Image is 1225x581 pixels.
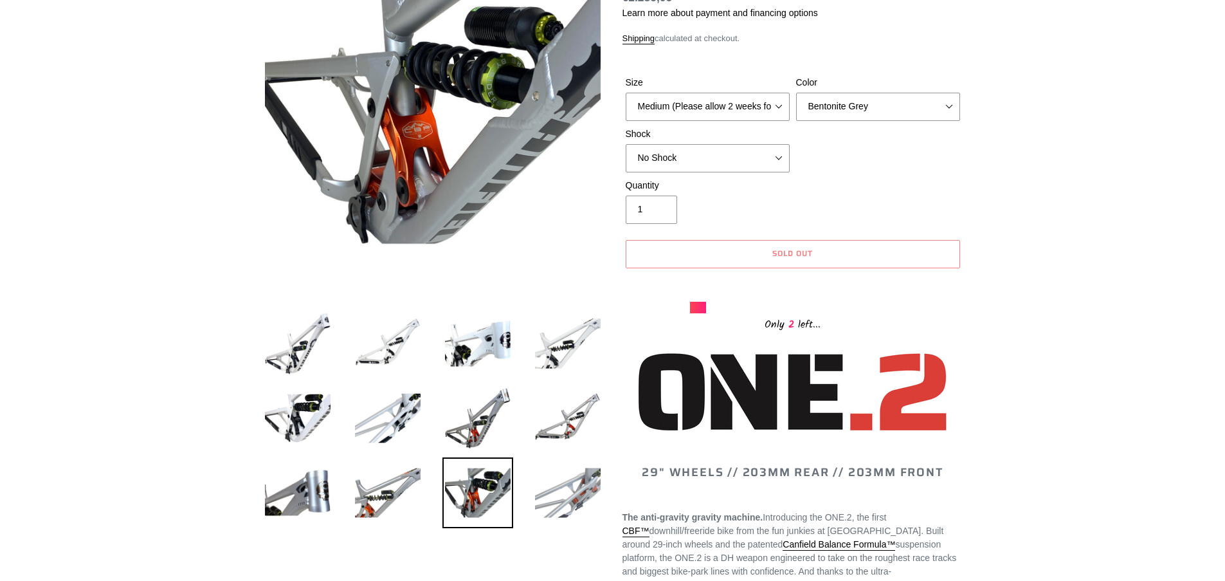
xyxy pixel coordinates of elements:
img: Load image into Gallery viewer, ONE.2 DH - Frameset [532,457,603,528]
img: Load image into Gallery viewer, ONE.2 DH - Frameset [262,308,333,379]
label: Size [626,76,790,89]
span: 29" WHEELS // 203MM REAR // 203MM FRONT [642,463,943,481]
a: CBF™ [622,526,649,537]
a: Learn more about payment and financing options [622,8,818,18]
img: Load image into Gallery viewer, ONE.2 DH - Frameset [532,383,603,454]
img: Load image into Gallery viewer, ONE.2 DH - Frameset [442,383,513,454]
img: Load image into Gallery viewer, ONE.2 DH - Frameset [442,457,513,528]
button: Sold out [626,240,960,268]
div: calculated at checkout. [622,32,963,45]
img: Load image into Gallery viewer, ONE.2 DH - Frameset [352,308,423,379]
strong: The anti-gravity gravity machine. [622,512,763,522]
img: Load image into Gallery viewer, ONE.2 DH - Frameset [352,457,423,528]
span: 2 [785,317,798,333]
img: Load image into Gallery viewer, ONE.2 DH - Frameset [442,308,513,379]
img: Load image into Gallery viewer, ONE.2 DH - Frameset [532,308,603,379]
img: Load image into Gallery viewer, ONE.2 DH - Frameset [262,457,333,528]
label: Color [796,76,960,89]
label: Quantity [626,179,790,192]
a: Canfield Balance Formula™ [783,539,895,551]
label: Shock [626,127,790,141]
div: Only left... [690,313,896,333]
img: Load image into Gallery viewer, ONE.2 DH - Frameset [262,383,333,454]
span: Sold out [772,247,813,259]
a: Shipping [622,33,655,44]
img: Load image into Gallery viewer, ONE.2 DH - Frameset [352,383,423,454]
